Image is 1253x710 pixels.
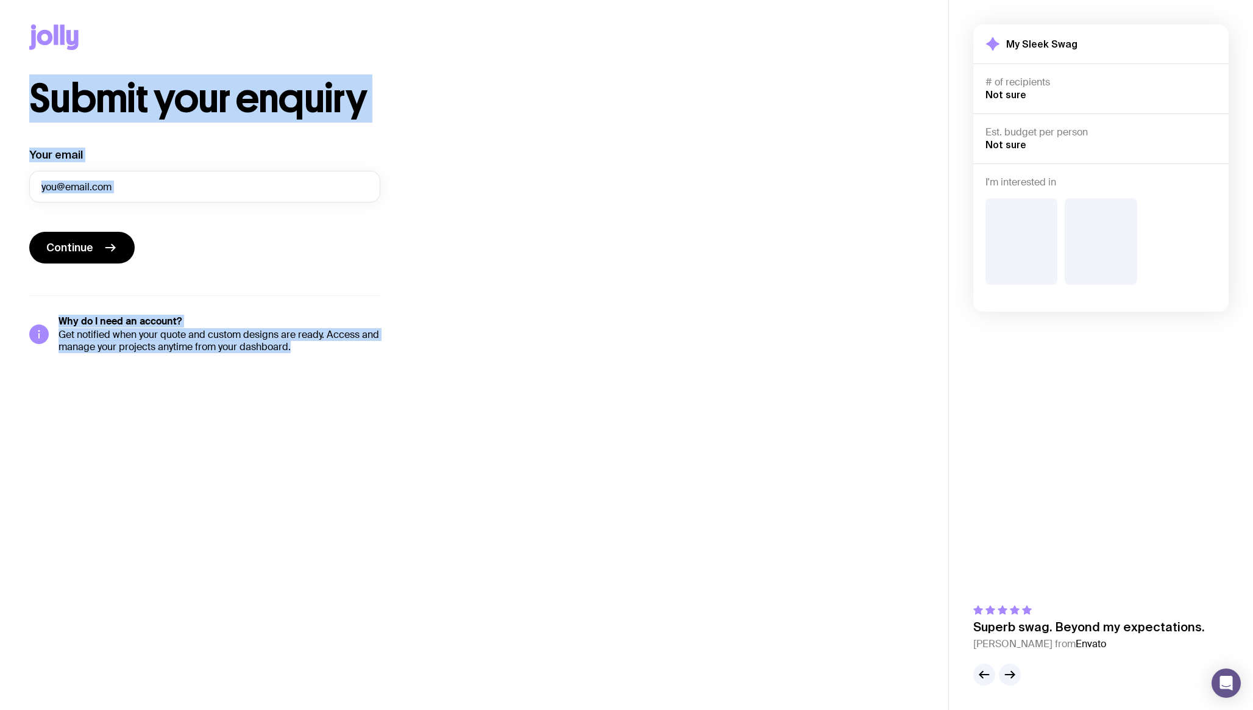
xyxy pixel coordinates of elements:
[46,240,93,255] span: Continue
[29,232,135,264] button: Continue
[1212,669,1241,698] div: Open Intercom Messenger
[1006,38,1077,50] h2: My Sleek Swag
[1076,637,1106,650] span: Envato
[985,76,1216,88] h4: # of recipients
[985,89,1026,100] span: Not sure
[29,148,83,162] label: Your email
[973,620,1205,634] p: Superb swag. Beyond my expectations.
[29,171,380,203] input: you@email.com
[985,139,1026,150] span: Not sure
[59,315,380,328] h5: Why do I need an account?
[985,126,1216,138] h4: Est. budget per person
[29,79,439,118] h1: Submit your enquiry
[973,637,1205,651] cite: [PERSON_NAME] from
[59,329,380,353] p: Get notified when your quote and custom designs are ready. Access and manage your projects anytim...
[985,176,1216,188] h4: I'm interested in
